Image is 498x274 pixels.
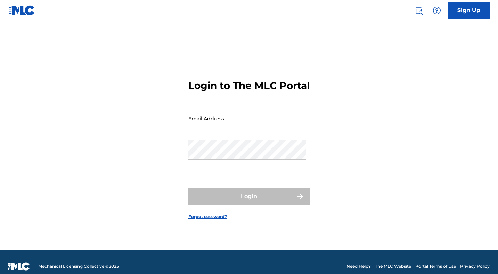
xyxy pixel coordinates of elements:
a: Forgot password? [188,213,227,220]
a: The MLC Website [375,263,411,269]
iframe: Chat Widget [463,241,498,274]
a: Privacy Policy [460,263,490,269]
img: search [415,6,423,15]
a: Sign Up [448,2,490,19]
img: help [433,6,441,15]
a: Portal Terms of Use [415,263,456,269]
div: Help [430,3,444,17]
span: Mechanical Licensing Collective © 2025 [38,263,119,269]
img: logo [8,262,30,271]
a: Need Help? [346,263,371,269]
a: Public Search [412,3,426,17]
img: MLC Logo [8,5,35,15]
h3: Login to The MLC Portal [188,80,310,92]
